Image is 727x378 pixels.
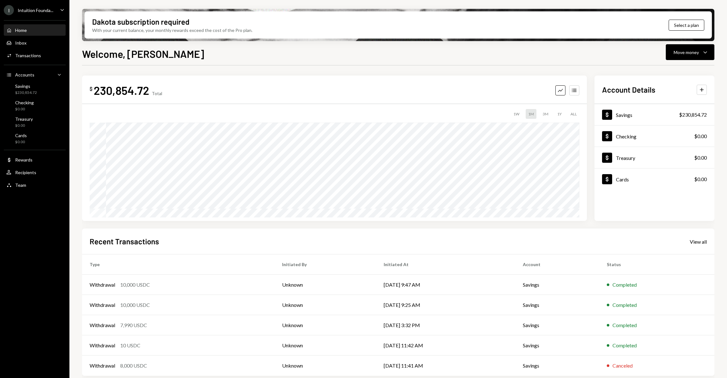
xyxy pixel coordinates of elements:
div: Canceled [612,362,633,369]
div: $0.00 [694,154,707,162]
div: Completed [612,301,637,309]
div: Withdrawal [90,281,115,289]
div: Accounts [15,72,34,77]
div: Treasury [616,155,635,161]
div: Cards [15,133,27,138]
div: 3M [540,109,551,119]
button: Move money [666,44,714,60]
td: Unknown [275,295,376,315]
div: Rewards [15,157,33,162]
a: Checking$0.00 [4,98,66,113]
a: Treasury$0.00 [4,114,66,130]
a: Inbox [4,37,66,48]
div: Savings [15,83,37,89]
td: [DATE] 3:32 PM [376,315,516,335]
div: $0.00 [694,132,707,140]
div: Treasury [15,116,33,122]
div: $0.00 [15,123,33,128]
div: 8,000 USDC [120,362,147,369]
a: Checking$0.00 [594,125,714,147]
div: Completed [612,281,637,289]
a: Home [4,24,66,36]
div: 10 USDC [120,342,140,349]
div: Withdrawal [90,321,115,329]
div: $0.00 [15,139,27,145]
th: Type [82,254,275,275]
a: Cards$0.00 [4,131,66,146]
a: Team [4,179,66,191]
div: 230,854.72 [94,83,149,97]
div: Move money [674,49,699,56]
div: Withdrawal [90,362,115,369]
td: [DATE] 9:47 AM [376,275,516,295]
div: With your current balance, your monthly rewards exceed the cost of the Pro plan. [92,27,252,34]
div: Withdrawal [90,342,115,349]
a: Recipients [4,167,66,178]
div: 1W [511,109,522,119]
a: Rewards [4,154,66,165]
th: Initiated By [275,254,376,275]
div: Checking [616,133,636,139]
div: Inbox [15,40,27,46]
div: $230,854.72 [15,90,37,95]
td: Unknown [275,335,376,356]
div: $0.00 [15,107,34,112]
div: Cards [616,176,629,182]
th: Initiated At [376,254,516,275]
div: Transactions [15,53,41,58]
h2: Account Details [602,84,655,95]
div: $ [90,86,92,92]
div: Checking [15,100,34,105]
a: Treasury$0.00 [594,147,714,168]
div: Completed [612,321,637,329]
div: $230,854.72 [679,111,707,119]
div: I [4,5,14,15]
h2: Recent Transactions [90,236,159,247]
div: Team [15,182,26,188]
td: Unknown [275,315,376,335]
div: Recipients [15,170,36,175]
button: Select a plan [669,20,704,31]
div: Intuition Founda... [18,8,53,13]
div: Completed [612,342,637,349]
div: 7,990 USDC [120,321,147,329]
td: Savings [515,335,599,356]
div: Total [152,91,162,96]
a: Accounts [4,69,66,80]
td: [DATE] 11:41 AM [376,356,516,376]
div: 10,000 USDC [120,281,150,289]
div: Withdrawal [90,301,115,309]
a: Transactions [4,50,66,61]
div: $0.00 [694,175,707,183]
h1: Welcome, [PERSON_NAME] [82,47,204,60]
td: [DATE] 11:42 AM [376,335,516,356]
th: Status [599,254,714,275]
div: 1M [526,109,536,119]
td: Savings [515,275,599,295]
div: 1Y [555,109,564,119]
td: Savings [515,356,599,376]
a: Cards$0.00 [594,168,714,190]
td: Unknown [275,356,376,376]
th: Account [515,254,599,275]
div: Savings [616,112,632,118]
div: ALL [568,109,579,119]
td: Unknown [275,275,376,295]
td: Savings [515,315,599,335]
div: Home [15,27,27,33]
a: Savings$230,854.72 [594,104,714,125]
a: View all [690,238,707,245]
td: Savings [515,295,599,315]
a: Savings$230,854.72 [4,82,66,97]
div: 10,000 USDC [120,301,150,309]
td: [DATE] 9:25 AM [376,295,516,315]
div: Dakota subscription required [92,16,189,27]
